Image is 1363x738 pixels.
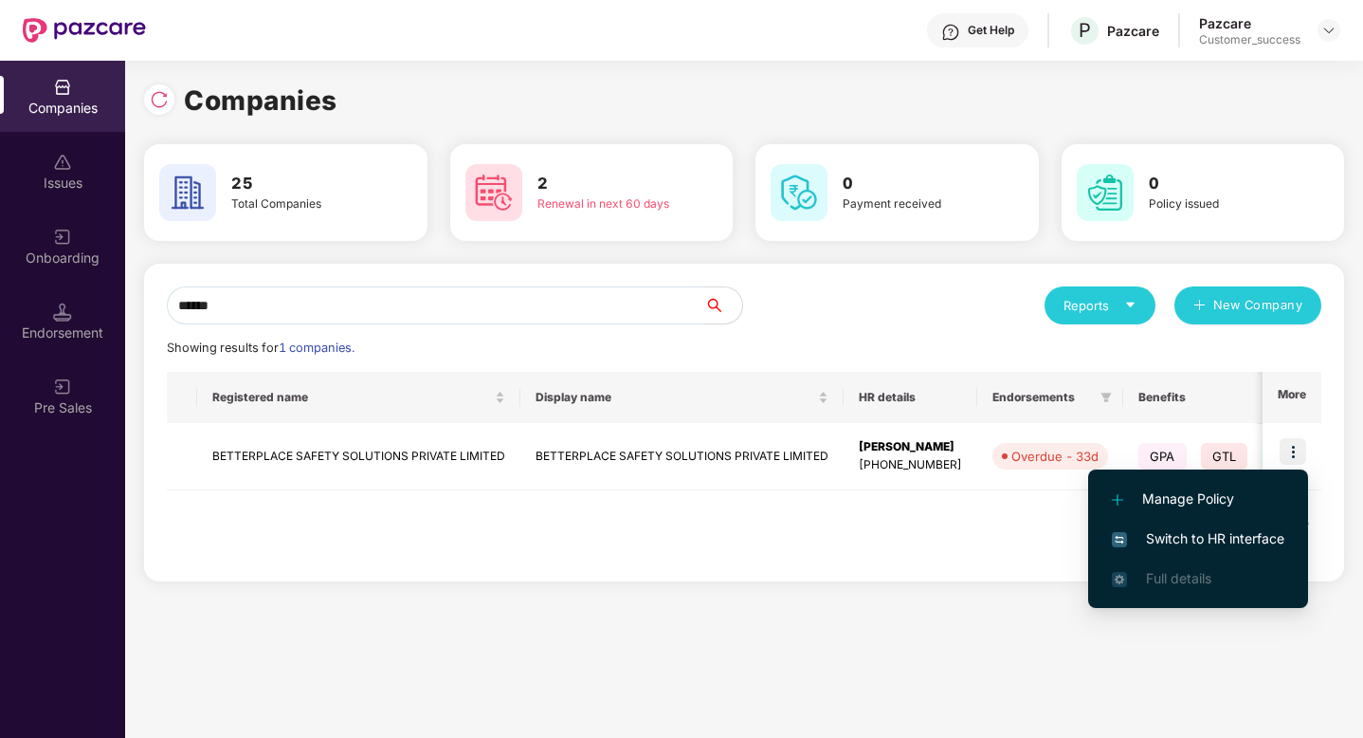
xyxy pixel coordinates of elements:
[1107,22,1159,40] div: Pazcare
[1149,172,1290,196] h3: 0
[1112,528,1284,549] span: Switch to HR interface
[703,298,742,313] span: search
[53,78,72,97] img: svg+xml;base64,PHN2ZyBpZD0iQ29tcGFuaWVzIiB4bWxucz0iaHR0cDovL3d3dy53My5vcmcvMjAwMC9zdmciIHdpZHRoPS...
[537,195,679,213] div: Renewal in next 60 days
[843,195,984,213] div: Payment received
[23,18,146,43] img: New Pazcare Logo
[1077,164,1134,221] img: svg+xml;base64,PHN2ZyB4bWxucz0iaHR0cDovL3d3dy53My5vcmcvMjAwMC9zdmciIHdpZHRoPSI2MCIgaGVpZ2h0PSI2MC...
[1079,19,1091,42] span: P
[1112,494,1123,506] img: svg+xml;base64,PHN2ZyB4bWxucz0iaHR0cDovL3d3dy53My5vcmcvMjAwMC9zdmciIHdpZHRoPSIxMi4yMDEiIGhlaWdodD...
[150,90,169,109] img: svg+xml;base64,PHN2ZyBpZD0iUmVsb2FkLTMyeDMyIiB4bWxucz0iaHR0cDovL3d3dy53My5vcmcvMjAwMC9zdmciIHdpZH...
[1100,392,1112,403] span: filter
[167,341,354,355] span: Showing results for
[1112,532,1127,547] img: svg+xml;base64,PHN2ZyB4bWxucz0iaHR0cDovL3d3dy53My5vcmcvMjAwMC9zdmciIHdpZHRoPSIxNiIgaGVpZ2h0PSIxNi...
[1213,296,1303,315] span: New Company
[231,195,373,213] div: Total Companies
[1201,443,1248,470] span: GTL
[1097,386,1116,409] span: filter
[703,286,743,324] button: search
[537,172,679,196] h3: 2
[53,153,72,172] img: svg+xml;base64,PHN2ZyBpZD0iSXNzdWVzX2Rpc2FibGVkIiB4bWxucz0iaHR0cDovL3d3dy53My5vcmcvMjAwMC9zdmciIH...
[184,80,337,121] h1: Companies
[1123,372,1354,423] th: Benefits
[1112,572,1127,587] img: svg+xml;base64,PHN2ZyB4bWxucz0iaHR0cDovL3d3dy53My5vcmcvMjAwMC9zdmciIHdpZHRoPSIxNi4zNjMiIGhlaWdodD...
[159,164,216,221] img: svg+xml;base64,PHN2ZyB4bWxucz0iaHR0cDovL3d3dy53My5vcmcvMjAwMC9zdmciIHdpZHRoPSI2MCIgaGVpZ2h0PSI2MC...
[968,23,1014,38] div: Get Help
[1199,32,1300,47] div: Customer_success
[1199,14,1300,32] div: Pazcare
[197,372,520,423] th: Registered name
[1112,489,1284,509] span: Manage Policy
[1063,296,1136,315] div: Reports
[843,172,984,196] h3: 0
[941,23,960,42] img: svg+xml;base64,PHN2ZyBpZD0iSGVscC0zMngzMiIgeG1sbnM9Imh0dHA6Ly93d3cudzMub3JnLzIwMDAvc3ZnIiB3aWR0aD...
[1146,570,1211,586] span: Full details
[536,390,814,405] span: Display name
[53,228,72,247] img: svg+xml;base64,PHN2ZyB3aWR0aD0iMjAiIGhlaWdodD0iMjAiIHZpZXdCb3g9IjAgMCAyMCAyMCIgZmlsbD0ibm9uZSIgeG...
[1149,195,1290,213] div: Policy issued
[1193,299,1206,314] span: plus
[859,438,962,456] div: [PERSON_NAME]
[1263,372,1321,423] th: More
[197,423,520,490] td: BETTERPLACE SAFETY SOLUTIONS PRIVATE LIMITED
[520,423,844,490] td: BETTERPLACE SAFETY SOLUTIONS PRIVATE LIMITED
[1321,23,1336,38] img: svg+xml;base64,PHN2ZyBpZD0iRHJvcGRvd24tMzJ4MzIiIHhtbG5zPSJodHRwOi8vd3d3LnczLm9yZy8yMDAwL3N2ZyIgd2...
[859,456,962,474] div: [PHONE_NUMBER]
[53,303,72,322] img: svg+xml;base64,PHN2ZyB3aWR0aD0iMTQuNSIgaGVpZ2h0PSIxNC41IiB2aWV3Qm94PSIwIDAgMTYgMTYiIGZpbGw9Im5vbm...
[992,390,1093,405] span: Endorsements
[212,390,491,405] span: Registered name
[771,164,827,221] img: svg+xml;base64,PHN2ZyB4bWxucz0iaHR0cDovL3d3dy53My5vcmcvMjAwMC9zdmciIHdpZHRoPSI2MCIgaGVpZ2h0PSI2MC...
[53,378,72,397] img: svg+xml;base64,PHN2ZyB3aWR0aD0iMjAiIGhlaWdodD0iMjAiIHZpZXdCb3g9IjAgMCAyMCAyMCIgZmlsbD0ibm9uZSIgeG...
[1011,447,1099,466] div: Overdue - 33d
[1138,443,1187,470] span: GPA
[1280,438,1306,465] img: icon
[231,172,373,196] h3: 25
[520,372,844,423] th: Display name
[279,341,354,355] span: 1 companies.
[465,164,522,221] img: svg+xml;base64,PHN2ZyB4bWxucz0iaHR0cDovL3d3dy53My5vcmcvMjAwMC9zdmciIHdpZHRoPSI2MCIgaGVpZ2h0PSI2MC...
[1124,299,1136,311] span: caret-down
[1174,286,1321,324] button: plusNew Company
[844,372,977,423] th: HR details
